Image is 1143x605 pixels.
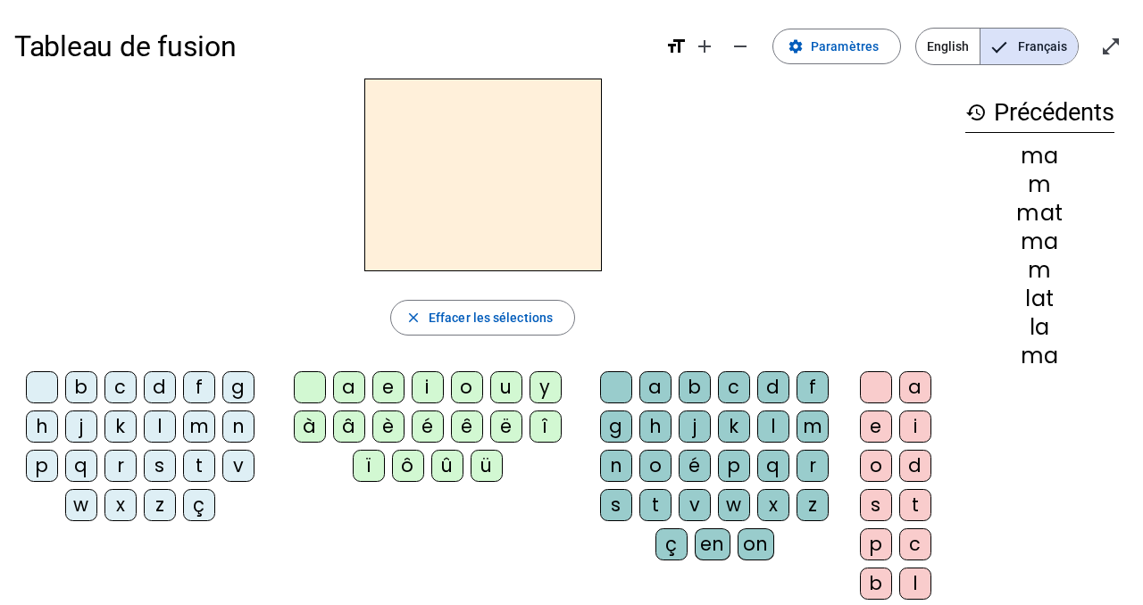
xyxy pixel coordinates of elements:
div: z [797,489,829,521]
div: l [144,410,176,443]
span: Effacer les sélections [429,307,553,328]
button: Diminuer la taille de la police [722,29,758,64]
div: i [412,371,444,403]
div: o [639,450,672,482]
div: c [718,371,750,403]
div: p [860,528,892,560]
div: ma [965,345,1114,367]
div: ô [392,450,424,482]
div: l [899,568,931,600]
div: on [738,528,774,560]
mat-icon: remove [730,36,751,57]
button: Augmenter la taille de la police [687,29,722,64]
div: é [412,410,444,443]
div: e [372,371,405,403]
div: q [757,450,789,482]
div: b [860,568,892,600]
button: Paramètres [772,29,901,64]
div: g [222,371,254,403]
mat-icon: settings [788,38,804,54]
div: a [639,371,672,403]
button: Entrer en plein écran [1093,29,1129,64]
div: û [431,450,463,482]
div: ç [655,528,688,560]
div: m [965,260,1114,281]
div: u [490,371,522,403]
div: e [860,410,892,443]
div: c [104,371,137,403]
div: la [965,317,1114,338]
div: f [797,371,829,403]
div: lat [965,288,1114,310]
div: ê [451,410,483,443]
div: k [104,410,137,443]
div: g [600,410,632,443]
mat-button-toggle-group: Language selection [915,28,1079,65]
div: mat [965,203,1114,224]
div: h [26,410,58,443]
div: k [718,410,750,443]
div: o [860,450,892,482]
div: v [679,489,711,521]
mat-icon: open_in_full [1100,36,1122,57]
div: x [104,489,137,521]
div: z [144,489,176,521]
div: c [899,528,931,560]
div: b [65,371,97,403]
div: j [65,410,97,443]
div: à [294,410,326,443]
div: m [797,410,829,443]
div: s [144,450,176,482]
div: r [104,450,137,482]
div: s [860,489,892,521]
mat-icon: close [405,310,421,326]
div: b [679,371,711,403]
div: ï [353,450,385,482]
div: ç [183,489,215,521]
span: Français [980,29,1078,64]
div: p [26,450,58,482]
span: English [916,29,980,64]
div: n [600,450,632,482]
div: w [718,489,750,521]
div: î [530,410,562,443]
div: ma [965,145,1114,167]
div: r [797,450,829,482]
div: â [333,410,365,443]
div: h [639,410,672,443]
div: v [222,450,254,482]
div: m [965,174,1114,195]
div: l [757,410,789,443]
div: t [639,489,672,521]
mat-icon: add [694,36,715,57]
div: a [333,371,365,403]
div: s [600,489,632,521]
mat-icon: format_size [665,36,687,57]
div: d [899,450,931,482]
div: m [183,410,215,443]
div: é [679,450,711,482]
div: j [679,410,711,443]
mat-icon: history [965,102,987,123]
div: q [65,450,97,482]
div: d [144,371,176,403]
div: n [222,410,254,443]
div: ma [965,231,1114,253]
div: t [899,489,931,521]
div: ë [490,410,522,443]
div: f [183,371,215,403]
h3: Précédents [965,93,1114,133]
div: d [757,371,789,403]
button: Effacer les sélections [390,300,575,336]
div: p [718,450,750,482]
div: t [183,450,215,482]
div: o [451,371,483,403]
div: x [757,489,789,521]
div: è [372,410,405,443]
div: i [899,410,931,443]
h1: Tableau de fusion [14,18,651,75]
div: w [65,489,97,521]
div: ü [471,450,503,482]
div: en [695,528,730,560]
div: y [530,371,562,403]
